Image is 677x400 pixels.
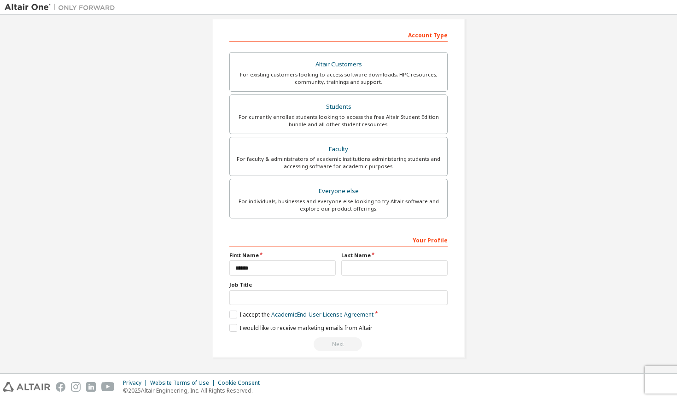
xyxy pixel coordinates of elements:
div: Students [235,100,442,113]
div: Account Type [229,27,448,42]
label: I would like to receive marketing emails from Altair [229,324,373,332]
div: Your Profile [229,232,448,247]
div: Website Terms of Use [150,379,218,387]
div: Privacy [123,379,150,387]
label: Last Name [341,252,448,259]
img: linkedin.svg [86,382,96,392]
img: instagram.svg [71,382,81,392]
p: © 2025 Altair Engineering, Inc. All Rights Reserved. [123,387,265,394]
img: Altair One [5,3,120,12]
div: For faculty & administrators of academic institutions administering students and accessing softwa... [235,155,442,170]
a: Academic End-User License Agreement [271,311,374,318]
div: Everyone else [235,185,442,198]
div: Read and acccept EULA to continue [229,337,448,351]
div: Cookie Consent [218,379,265,387]
img: altair_logo.svg [3,382,50,392]
img: facebook.svg [56,382,65,392]
label: I accept the [229,311,374,318]
div: For individuals, businesses and everyone else looking to try Altair software and explore our prod... [235,198,442,212]
div: Faculty [235,143,442,156]
div: For existing customers looking to access software downloads, HPC resources, community, trainings ... [235,71,442,86]
label: First Name [229,252,336,259]
div: For currently enrolled students looking to access the free Altair Student Edition bundle and all ... [235,113,442,128]
img: youtube.svg [101,382,115,392]
div: Altair Customers [235,58,442,71]
label: Job Title [229,281,448,288]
